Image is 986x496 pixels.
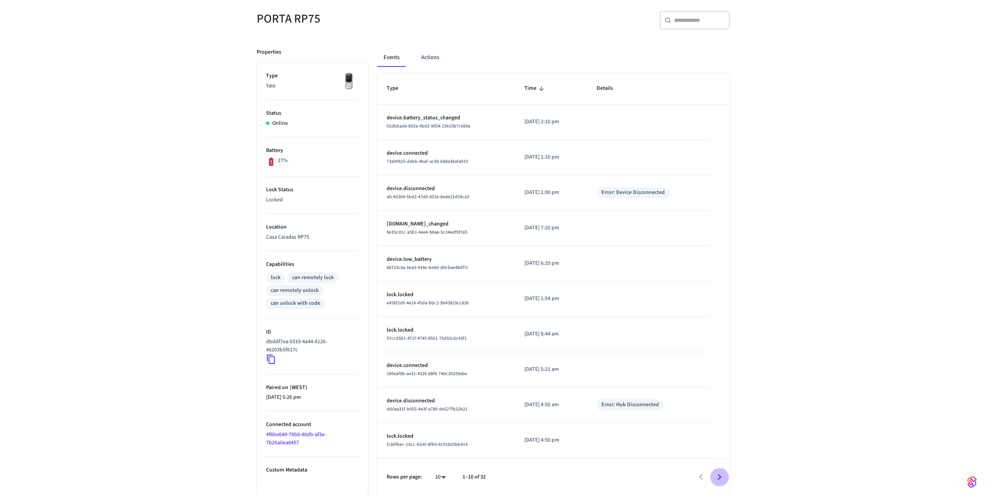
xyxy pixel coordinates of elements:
[257,48,281,56] p: Properties
[524,224,578,232] p: [DATE] 7:20 pm
[266,186,359,194] p: Lock Status
[271,274,280,282] div: lock
[257,11,489,27] h5: PORTA RP75
[339,72,359,91] img: Yale Assure Touchscreen Wifi Smart Lock, Satin Nickel, Front
[387,114,506,122] p: device.battery_status_changed
[387,370,467,377] span: 185eaf9b-ae31-4326-88f8-74bc26329abe
[387,432,506,440] p: lock.locked
[266,233,359,241] p: Casa Caiadas RP75
[266,328,359,336] p: ID
[377,48,406,67] button: Events
[387,82,408,94] span: Type
[524,330,578,338] p: [DATE] 8:44 am
[266,421,359,429] p: Connected account
[387,397,506,405] p: device.disconnected
[387,264,469,271] span: 68723c8a-6ea3-434e-be9d-d0cbae48df7c
[415,48,445,67] button: Actions
[387,473,422,481] p: Rows per page:
[266,338,356,354] p: dbddf7ea-0319-4a44-8126-46203b5f817c
[266,196,359,204] p: Locked
[387,194,469,200] span: afc4d304-5bd2-47d0-852e-8eab21d59ca3
[524,153,578,161] p: [DATE] 1:10 pm
[710,468,729,486] button: Go to next page
[387,255,506,264] p: device.low_battery
[524,295,578,303] p: [DATE] 1:54 pm
[266,431,326,447] a: 4f8be649-78b0-46db-af3e-7b26a0ea6457
[272,119,288,127] p: Online
[266,260,359,269] p: Capabilities
[377,73,730,458] table: sticky table
[524,436,578,444] p: [DATE] 4:50 pm
[387,300,469,306] span: e456f2d0-4e14-45da-bbc2-9b43819cc830
[387,406,468,412] span: dd0aa31f-b053-4e3f-a780-de527fb22b21
[524,401,578,409] p: [DATE] 4:50 am
[266,72,359,80] p: Type
[597,82,623,94] span: Details
[271,286,319,295] div: can remotely unlock
[524,118,578,126] p: [DATE] 2:10 pm
[387,158,468,165] span: 73a00925-debb-4baf-ac99-b88a36afa019
[524,259,578,267] p: [DATE] 6:20 pm
[387,185,506,193] p: device.disconnected
[387,362,506,370] p: device.connected
[387,335,467,342] span: 57cc93b1-471f-4745-8501-75d92c6c43f1
[387,229,468,236] span: 8e35cd1c-a5b1-4ee4-b8ae-5c24edf0f165
[431,472,450,483] div: 10
[462,473,486,481] p: 1–10 of 32
[266,109,359,117] p: Status
[266,393,359,402] p: [DATE] 5:26 pm
[967,476,977,488] img: SeamLogoGradient.69752ec5.svg
[524,365,578,374] p: [DATE] 5:21 am
[387,441,468,448] span: fc80fbec-13cc-42d0-8fb9-6c918d5bb414
[377,48,730,67] div: ant example
[288,384,307,391] span: ( WEST )
[271,299,320,307] div: can unlock with code
[387,220,506,228] p: [DOMAIN_NAME]_changed
[524,189,578,197] p: [DATE] 1:00 pm
[601,401,659,409] div: Error: Hub Disconnected
[278,157,288,165] p: 27%
[266,82,359,90] p: Yale
[266,147,359,155] p: Battery
[292,274,334,282] div: can remotely lock
[266,223,359,231] p: Location
[387,123,470,129] span: 01dbbade-602a-4bd2-9054-23610b7c669a
[266,384,359,392] p: Paired on
[524,82,546,94] span: Time
[266,466,359,474] p: Custom Metadata
[387,291,506,299] p: lock.locked
[387,326,506,334] p: lock.locked
[601,189,665,197] div: Error: Device Disconnected
[387,149,506,157] p: device.connected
